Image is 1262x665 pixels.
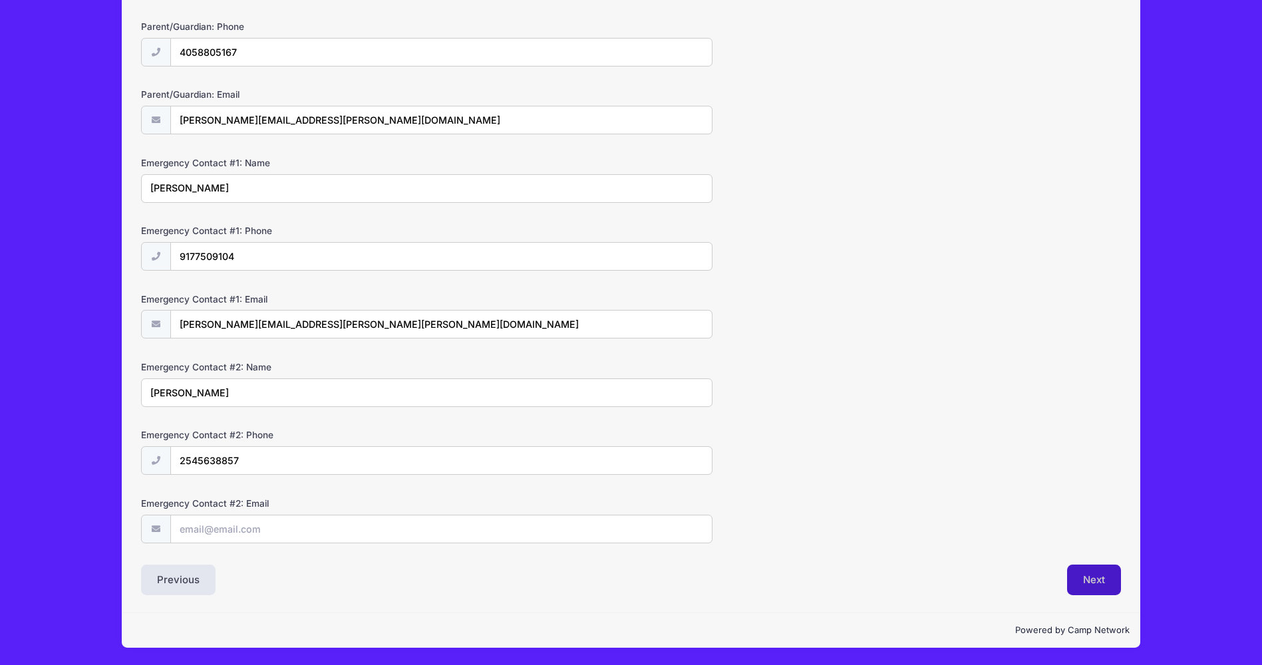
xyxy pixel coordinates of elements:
[170,310,713,338] input: email@email.com
[141,497,468,510] label: Emergency Contact #2: Email
[170,515,713,543] input: email@email.com
[170,446,713,475] input: (xxx) xxx-xxxx
[170,106,713,134] input: email@email.com
[141,293,468,306] label: Emergency Contact #1: Email
[170,242,713,271] input: (xxx) xxx-xxxx
[1067,565,1121,595] button: Next
[132,624,1129,637] p: Powered by Camp Network
[170,38,713,66] input: (xxx) xxx-xxxx
[141,88,468,101] label: Parent/Guardian: Email
[141,156,468,170] label: Emergency Contact #1: Name
[141,428,468,442] label: Emergency Contact #2: Phone
[141,565,216,595] button: Previous
[141,360,468,374] label: Emergency Contact #2: Name
[141,224,468,237] label: Emergency Contact #1: Phone
[141,20,468,33] label: Parent/Guardian: Phone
